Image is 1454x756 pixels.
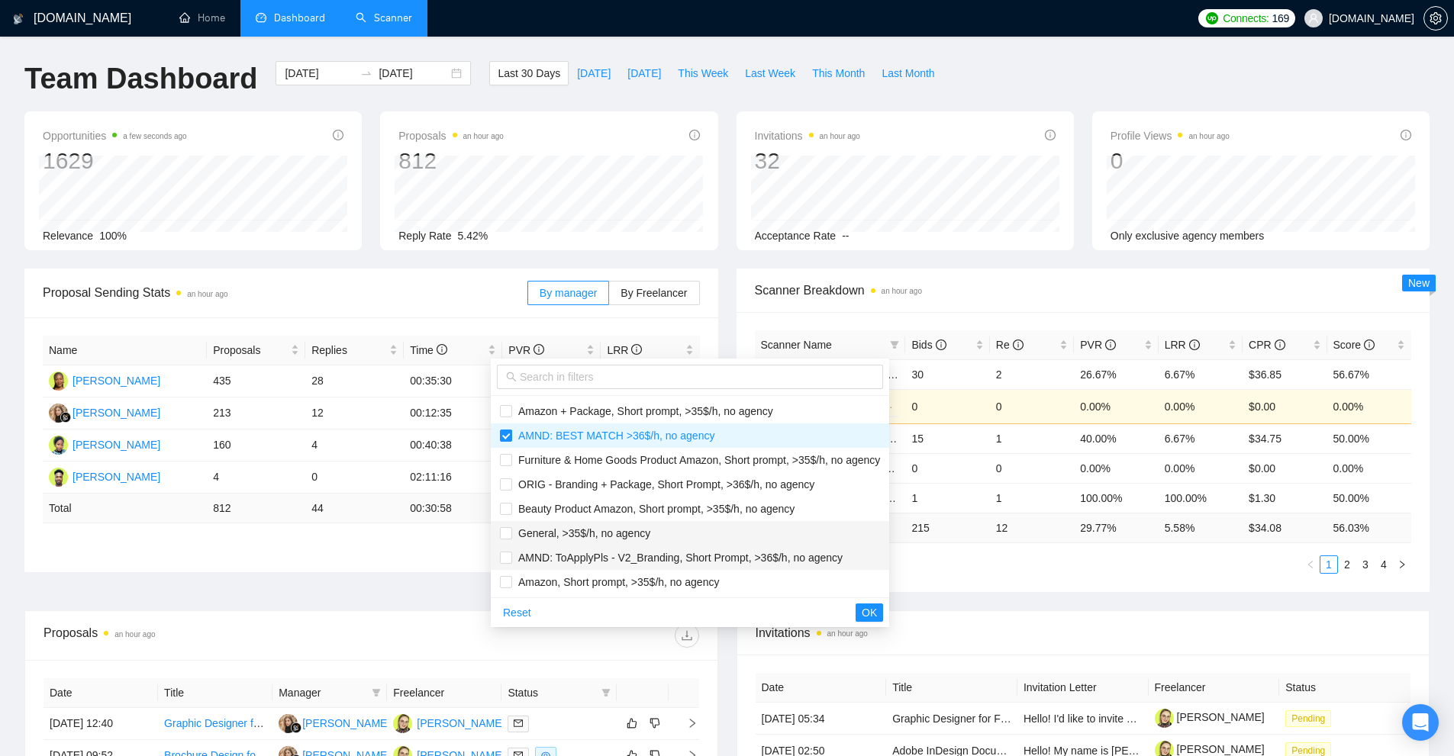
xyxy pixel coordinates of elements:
[1423,12,1448,24] a: setting
[1159,423,1243,453] td: 6.67%
[607,344,642,356] span: LRR
[1285,710,1331,727] span: Pending
[410,344,447,356] span: Time
[1189,339,1200,350] span: info-circle
[1301,555,1320,574] button: left
[1357,556,1374,573] a: 3
[1111,146,1230,175] div: 0
[437,344,447,355] span: info-circle
[279,716,390,729] a: KY[PERSON_NAME]
[577,65,611,82] span: [DATE]
[360,67,372,79] span: to
[905,423,989,453] td: 15
[207,336,305,365] th: Proposals
[305,429,404,462] td: 4
[842,230,849,242] span: --
[43,336,207,365] th: Name
[44,708,158,740] td: [DATE] 12:40
[279,714,298,733] img: KY
[291,722,301,733] img: gigradar-bm.png
[990,423,1074,453] td: 1
[498,65,560,82] span: Last 30 Days
[1338,555,1356,574] li: 2
[49,374,160,386] a: D[PERSON_NAME]
[627,717,637,729] span: like
[936,339,946,350] span: info-circle
[13,7,24,31] img: logo
[804,61,873,85] button: This Month
[1243,513,1327,542] td: $ 34.08
[398,146,504,175] div: 812
[305,365,404,397] td: 28
[1013,339,1024,350] span: info-circle
[646,714,664,732] button: dislike
[512,454,880,466] span: Furniture & Home Goods Product Amazon, Short prompt, >35$/h, no agency
[489,61,569,85] button: Last 30 Days
[49,470,160,482] a: JA[PERSON_NAME]
[285,65,354,82] input: Start date
[512,576,719,588] span: Amazon, Short prompt, >35$/h, no agency
[990,359,1074,389] td: 2
[1206,12,1218,24] img: upwork-logo.png
[905,513,989,542] td: 215
[1045,130,1056,140] span: info-circle
[1393,555,1411,574] li: Next Page
[1074,389,1158,423] td: 0.00%
[1074,513,1158,542] td: 29.77 %
[302,715,390,732] div: [PERSON_NAME]
[1356,555,1375,574] li: 3
[207,365,305,397] td: 435
[404,365,502,397] td: 00:35:30
[1320,555,1338,574] li: 1
[1243,359,1327,389] td: $36.85
[689,130,700,140] span: info-circle
[417,715,505,732] div: [PERSON_NAME]
[512,552,843,564] span: AMND: ToApplyPls - V2_Branding, Short Prompt, >36$/h, no agency
[1308,13,1319,24] span: user
[387,678,501,708] th: Freelancer
[1285,712,1337,724] a: Pending
[905,389,989,423] td: 0
[1364,339,1375,350] span: info-circle
[598,681,614,704] span: filter
[1111,230,1265,242] span: Only exclusive agency members
[1249,339,1285,351] span: CPR
[905,453,989,483] td: 0
[256,12,266,23] span: dashboard
[274,11,325,24] span: Dashboard
[49,436,68,455] img: AO
[1408,277,1430,289] span: New
[503,604,531,621] span: Reset
[745,65,795,82] span: Last Week
[49,438,160,450] a: AO[PERSON_NAME]
[1074,359,1158,389] td: 26.67%
[1272,10,1289,27] span: 169
[1074,453,1158,483] td: 0.00%
[73,436,160,453] div: [PERSON_NAME]
[862,604,877,621] span: OK
[44,678,158,708] th: Date
[1243,423,1327,453] td: $34.75
[1327,423,1411,453] td: 50.00%
[73,404,160,421] div: [PERSON_NAME]
[508,344,544,356] span: PVR
[856,603,883,622] button: OK
[1017,673,1149,703] th: Invitation Letter
[158,708,272,740] td: Graphic Designer for Georgian Wine Brandy Packaging
[882,65,934,82] span: Last Month
[1393,555,1411,574] button: right
[1080,339,1116,351] span: PVR
[49,406,160,418] a: KY[PERSON_NAME]
[49,468,68,487] img: JA
[512,429,714,442] span: AMND: BEST MATCH >36$/h, no agency
[540,287,597,299] span: By manager
[512,527,650,539] span: General, >35$/h, no agency
[1074,483,1158,513] td: 100.00%
[512,478,814,491] span: ORIG - Branding + Package, Short Prompt, >36$/h, no agency
[73,372,160,389] div: [PERSON_NAME]
[873,61,943,85] button: Last Month
[372,688,381,697] span: filter
[812,65,865,82] span: This Month
[43,127,187,145] span: Opportunities
[1149,673,1280,703] th: Freelancer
